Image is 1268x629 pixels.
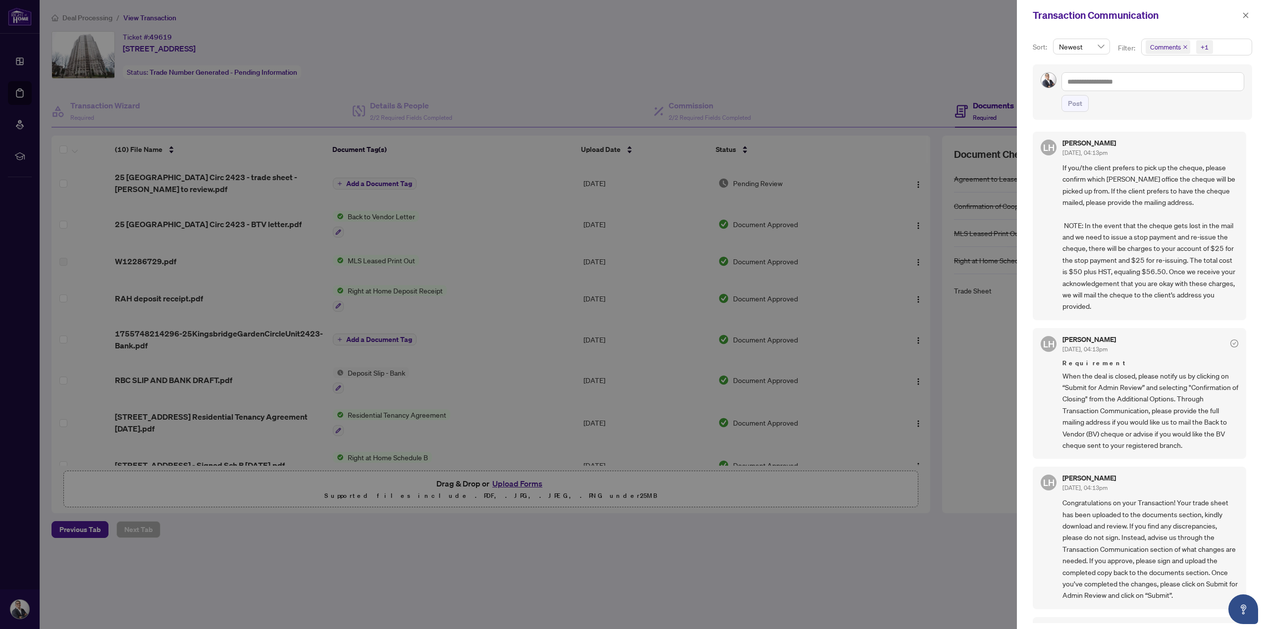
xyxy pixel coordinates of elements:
[1150,42,1181,52] span: Comments
[1062,484,1108,491] span: [DATE], 04:13pm
[1146,40,1190,54] span: Comments
[1242,12,1249,19] span: close
[1228,594,1258,624] button: Open asap
[1041,73,1056,88] img: Profile Icon
[1062,162,1238,312] span: If you/the client prefers to pick up the cheque, please confirm which [PERSON_NAME] office the ch...
[1043,141,1055,154] span: LH
[1062,149,1108,156] span: [DATE], 04:13pm
[1033,8,1239,23] div: Transaction Communication
[1201,42,1209,52] div: +1
[1062,345,1108,353] span: [DATE], 04:13pm
[1033,42,1049,52] p: Sort:
[1062,370,1238,451] span: When the deal is closed, please notify us by clicking on “Submit for Admin Review” and selecting ...
[1043,337,1055,351] span: LH
[1061,95,1089,112] button: Post
[1183,45,1188,49] span: close
[1062,358,1238,368] span: Requirement
[1062,475,1116,482] h5: [PERSON_NAME]
[1062,336,1116,343] h5: [PERSON_NAME]
[1118,43,1137,53] p: Filter:
[1062,140,1116,146] h5: [PERSON_NAME]
[1043,476,1055,489] span: LH
[1059,39,1104,54] span: Newest
[1230,339,1238,347] span: check-circle
[1062,497,1238,601] span: Congratulations on your Transaction! Your trade sheet has been uploaded to the documents section,...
